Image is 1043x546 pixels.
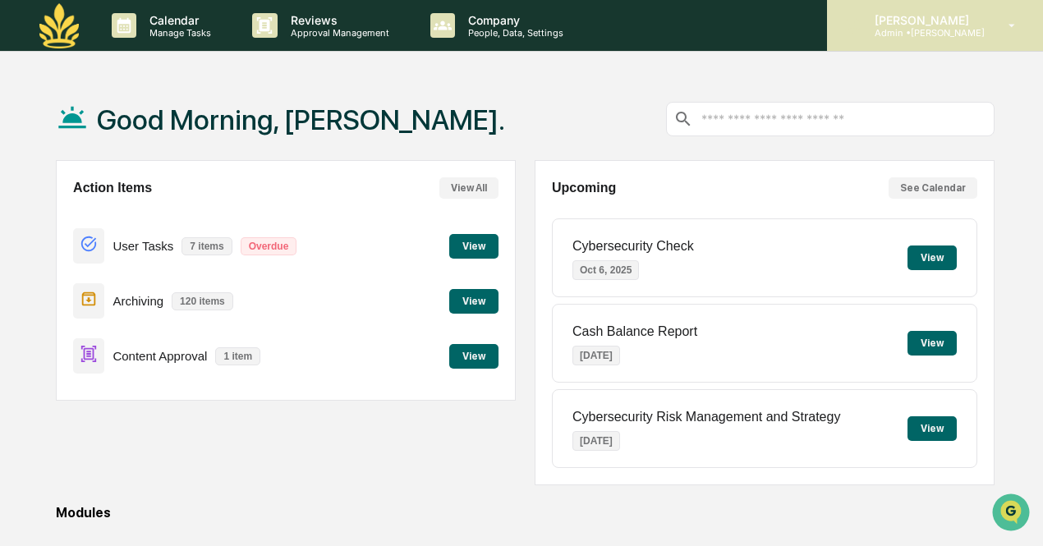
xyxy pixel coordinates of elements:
[241,237,297,255] p: Overdue
[16,208,30,221] div: 🖐️
[449,237,499,253] a: View
[572,346,620,365] p: [DATE]
[16,239,30,252] div: 🔎
[572,431,620,451] p: [DATE]
[56,141,208,154] div: We're available if you need us!
[552,181,616,195] h2: Upcoming
[572,410,840,424] p: Cybersecurity Risk Management and Strategy
[439,177,499,199] button: View All
[449,234,499,259] button: View
[10,231,110,260] a: 🔎Data Lookup
[73,181,152,195] h2: Action Items
[39,3,79,48] img: logo
[572,239,694,254] p: Cybersecurity Check
[278,13,397,27] p: Reviews
[889,177,977,199] button: See Calendar
[97,103,505,136] h1: Good Morning, [PERSON_NAME].
[16,34,299,60] p: How can we help?
[181,237,232,255] p: 7 items
[56,505,995,521] div: Modules
[215,347,260,365] p: 1 item
[119,208,132,221] div: 🗄️
[113,239,173,253] p: User Tasks
[136,27,219,39] p: Manage Tasks
[113,349,207,363] p: Content Approval
[862,13,985,27] p: [PERSON_NAME]
[572,324,697,339] p: Cash Balance Report
[449,292,499,308] a: View
[990,492,1035,536] iframe: Open customer support
[10,200,113,229] a: 🖐️Preclearance
[33,206,106,223] span: Preclearance
[907,245,957,270] button: View
[172,292,233,310] p: 120 items
[907,416,957,441] button: View
[449,344,499,369] button: View
[455,27,572,39] p: People, Data, Settings
[907,331,957,356] button: View
[33,237,103,254] span: Data Lookup
[113,200,210,229] a: 🗄️Attestations
[449,289,499,314] button: View
[113,294,163,308] p: Archiving
[455,13,572,27] p: Company
[56,125,269,141] div: Start new chat
[862,27,985,39] p: Admin • [PERSON_NAME]
[16,125,46,154] img: 1746055101610-c473b297-6a78-478c-a979-82029cc54cd1
[116,277,199,290] a: Powered byPylon
[278,27,397,39] p: Approval Management
[136,13,219,27] p: Calendar
[163,278,199,290] span: Pylon
[572,260,639,280] p: Oct 6, 2025
[279,130,299,149] button: Start new chat
[449,347,499,363] a: View
[136,206,204,223] span: Attestations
